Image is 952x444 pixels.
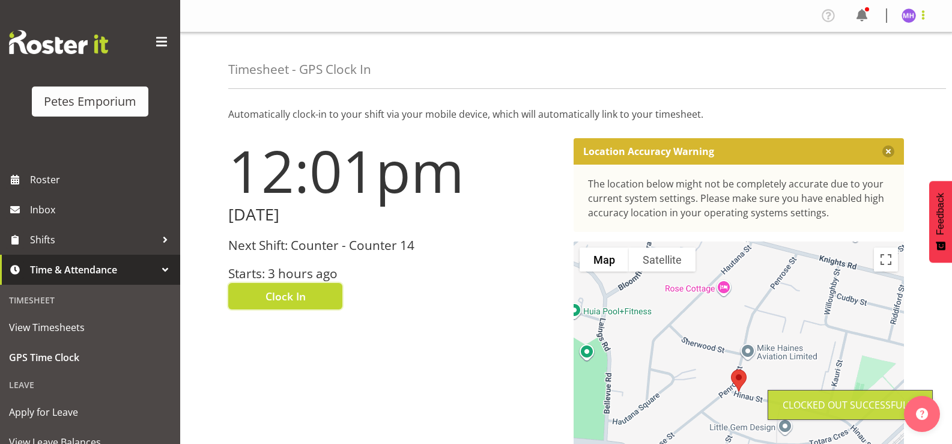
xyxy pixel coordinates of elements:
button: Show street map [580,248,629,272]
img: mackenzie-halford4471.jpg [902,8,916,23]
span: Clock In [265,288,306,304]
button: Toggle fullscreen view [874,248,898,272]
a: GPS Time Clock [3,342,177,373]
span: Shifts [30,231,156,249]
h3: Starts: 3 hours ago [228,267,559,281]
span: Apply for Leave [9,403,171,421]
button: Feedback - Show survey [929,181,952,263]
h3: Next Shift: Counter - Counter 14 [228,239,559,252]
h1: 12:01pm [228,138,559,203]
span: Inbox [30,201,174,219]
h2: [DATE] [228,205,559,224]
div: Petes Emporium [44,93,136,111]
button: Show satellite imagery [629,248,696,272]
span: Roster [30,171,174,189]
p: Automatically clock-in to your shift via your mobile device, which will automatically link to you... [228,107,904,121]
button: Clock In [228,283,342,309]
h4: Timesheet - GPS Clock In [228,62,371,76]
a: Apply for Leave [3,397,177,427]
a: View Timesheets [3,312,177,342]
span: Feedback [935,193,946,235]
img: Rosterit website logo [9,30,108,54]
div: Leave [3,373,177,397]
div: The location below might not be completely accurate due to your current system settings. Please m... [588,177,890,220]
p: Location Accuracy Warning [583,145,714,157]
span: View Timesheets [9,318,171,336]
div: Clocked out Successfully [783,398,918,412]
button: Close message [882,145,894,157]
span: GPS Time Clock [9,348,171,366]
img: help-xxl-2.png [916,408,928,420]
div: Timesheet [3,288,177,312]
span: Time & Attendance [30,261,156,279]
